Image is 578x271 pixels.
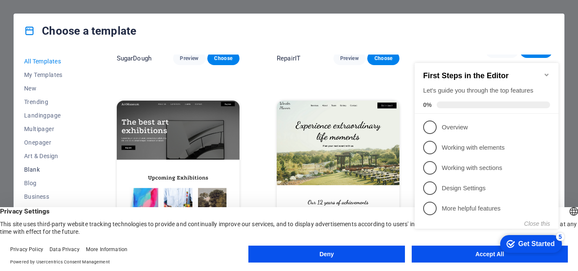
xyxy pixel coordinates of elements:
div: Get Started [107,189,143,197]
span: 0% [12,51,25,57]
button: Preview [333,52,366,65]
span: Preview [180,55,198,62]
p: SugarDough [117,54,151,63]
p: Overview [30,72,132,81]
button: Choose [367,52,399,65]
button: Blank [24,163,80,176]
li: Working with elements [3,87,147,107]
span: Onepager [24,139,80,146]
img: Art Museum [117,101,239,214]
button: Business [24,190,80,203]
span: New [24,85,80,92]
span: Choose [214,55,233,62]
span: Blog [24,180,80,186]
li: Working with sections [3,107,147,127]
button: Blog [24,176,80,190]
button: Landingpage [24,109,80,122]
img: Wonder Planner [277,101,399,214]
button: Art & Design [24,149,80,163]
button: Multipager [24,122,80,136]
button: New [24,82,80,95]
span: Multipager [24,126,80,132]
li: More helpful features [3,148,147,168]
span: Choose [374,55,393,62]
p: Working with sections [30,113,132,122]
button: Preview [173,52,205,65]
p: More helpful features [30,153,132,162]
button: Close this [113,170,139,176]
span: Trending [24,99,80,105]
span: Art & Design [24,153,80,159]
button: Education & Culture [24,203,80,217]
div: Let's guide you through the top features [12,36,139,44]
span: Education & Culture [24,207,80,214]
span: Business [24,193,80,200]
div: Minimize checklist [132,21,139,27]
p: Working with elements [30,93,132,101]
span: All Templates [24,58,80,65]
p: RepairIT [277,54,300,63]
span: My Templates [24,71,80,78]
p: Design Settings [30,133,132,142]
span: Blank [24,166,80,173]
span: Preview [340,55,359,62]
h4: Choose a template [24,24,136,38]
div: Get Started 5 items remaining, 0% complete [89,184,151,202]
div: 5 [145,182,153,190]
h2: First Steps in the Editor [12,21,139,30]
button: All Templates [24,55,80,68]
button: Onepager [24,136,80,149]
li: Overview [3,66,147,87]
span: Landingpage [24,112,80,119]
button: My Templates [24,68,80,82]
li: Design Settings [3,127,147,148]
button: Trending [24,95,80,109]
button: Choose [207,52,239,65]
